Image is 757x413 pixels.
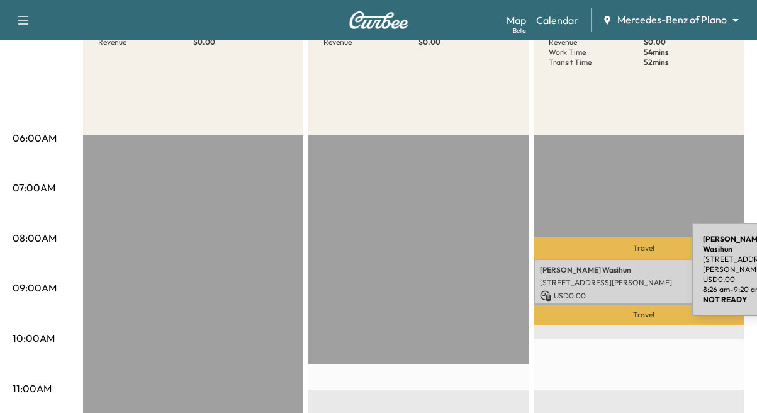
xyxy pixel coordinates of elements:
[13,331,55,346] p: 10:00AM
[534,237,754,259] p: Travel
[13,130,57,145] p: 06:00AM
[13,230,57,246] p: 08:00AM
[540,278,748,288] p: [STREET_ADDRESS][PERSON_NAME]
[549,47,644,57] p: Work Time
[536,13,578,28] a: Calendar
[13,180,55,195] p: 07:00AM
[13,280,57,295] p: 09:00AM
[644,57,739,67] p: 52 mins
[323,37,418,47] p: Revenue
[644,37,739,47] p: $ 0.00
[534,305,754,325] p: Travel
[549,57,644,67] p: Transit Time
[549,37,644,47] p: Revenue
[540,265,748,275] p: [PERSON_NAME] Wasihun
[349,11,409,29] img: Curbee Logo
[513,26,526,35] div: Beta
[193,37,288,47] p: $ 0.00
[98,37,193,47] p: Revenue
[540,290,748,302] p: USD 0.00
[418,37,513,47] p: $ 0.00
[644,47,739,57] p: 54 mins
[507,13,526,28] a: MapBeta
[617,13,727,27] span: Mercedes-Benz of Plano
[703,295,747,304] b: NOT READY
[13,381,52,396] p: 11:00AM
